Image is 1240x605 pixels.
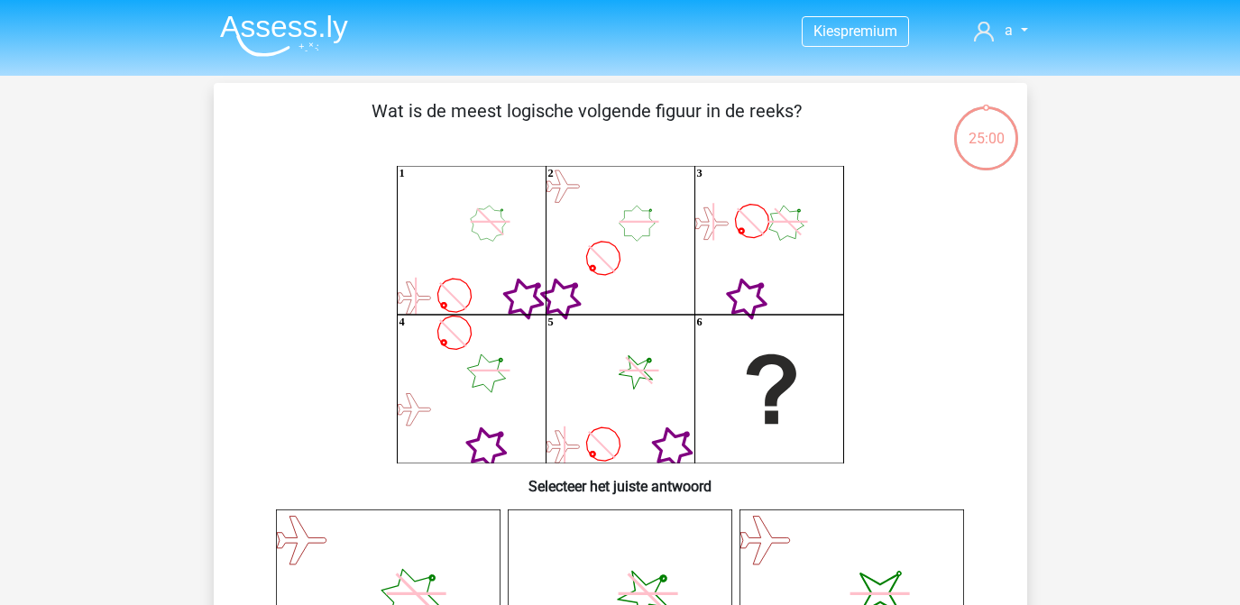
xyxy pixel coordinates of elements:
[547,316,553,329] text: 5
[243,463,998,495] h6: Selecteer het juiste antwoord
[399,316,404,329] text: 4
[696,168,702,180] text: 3
[399,168,404,180] text: 1
[1005,22,1013,39] span: a
[696,316,702,329] text: 6
[952,105,1020,150] div: 25:00
[547,168,553,180] text: 2
[840,23,897,40] span: premium
[220,14,348,57] img: Assessly
[967,20,1034,41] a: a
[813,23,840,40] span: Kies
[243,97,931,151] p: Wat is de meest logische volgende figuur in de reeks?
[803,19,908,43] a: Kiespremium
